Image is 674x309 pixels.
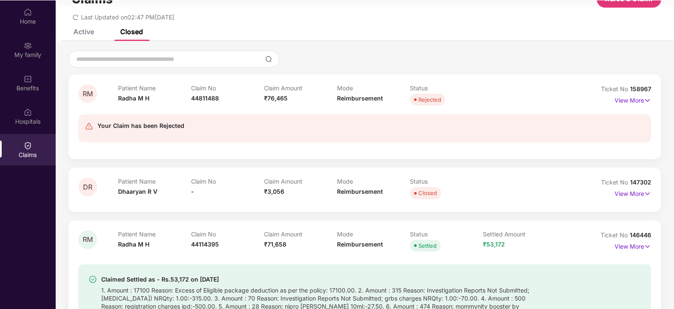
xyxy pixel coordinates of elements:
div: Rejected [418,95,441,104]
span: 44114395 [191,241,219,248]
span: Reimbursement [337,241,383,248]
img: svg+xml;base64,PHN2ZyB3aWR0aD0iMjAiIGhlaWdodD0iMjAiIHZpZXdCb3g9IjAgMCAyMCAyMCIgZmlsbD0ibm9uZSIgeG... [24,41,32,50]
p: Mode [337,178,410,185]
span: 147302 [630,179,651,186]
div: Settled [418,241,437,250]
img: svg+xml;base64,PHN2ZyBpZD0iU2VhcmNoLTMyeDMyIiB4bWxucz0iaHR0cDovL3d3dy53My5vcmcvMjAwMC9zdmciIHdpZH... [265,56,272,62]
p: Claim No [191,84,264,92]
img: svg+xml;base64,PHN2ZyB4bWxucz0iaHR0cDovL3d3dy53My5vcmcvMjAwMC9zdmciIHdpZHRoPSIxNyIgaGVpZ2h0PSIxNy... [644,242,651,251]
img: svg+xml;base64,PHN2ZyB4bWxucz0iaHR0cDovL3d3dy53My5vcmcvMjAwMC9zdmciIHdpZHRoPSIxNyIgaGVpZ2h0PSIxNy... [644,96,651,105]
span: Ticket No [601,231,630,239]
p: Status [410,230,483,238]
img: svg+xml;base64,PHN2ZyB4bWxucz0iaHR0cDovL3d3dy53My5vcmcvMjAwMC9zdmciIHdpZHRoPSIyNCIgaGVpZ2h0PSIyNC... [85,122,93,130]
p: Patient Name [118,84,191,92]
img: svg+xml;base64,PHN2ZyBpZD0iSG9tZSIgeG1sbnM9Imh0dHA6Ly93d3cudzMub3JnLzIwMDAvc3ZnIiB3aWR0aD0iMjAiIG... [24,8,32,16]
span: RM [83,236,93,243]
p: Mode [337,230,410,238]
span: RM [83,90,93,98]
img: svg+xml;base64,PHN2ZyBpZD0iQmVuZWZpdHMiIHhtbG5zPSJodHRwOi8vd3d3LnczLm9yZy8yMDAwL3N2ZyIgd2lkdGg9Ij... [24,75,32,83]
p: View More [615,240,651,251]
p: Claim No [191,178,264,185]
span: Last Updated on 02:47 PM[DATE] [81,14,174,21]
span: 44811488 [191,95,219,102]
p: Claim No [191,230,264,238]
div: Your Claim has been Rejected [97,121,184,131]
p: Claim Amount [264,84,337,92]
span: Radha M H [118,95,149,102]
span: Dhaaryan R V [118,188,157,195]
p: View More [615,187,651,198]
p: Claim Amount [264,230,337,238]
img: svg+xml;base64,PHN2ZyB4bWxucz0iaHR0cDovL3d3dy53My5vcmcvMjAwMC9zdmciIHdpZHRoPSIxNyIgaGVpZ2h0PSIxNy... [644,189,651,198]
img: svg+xml;base64,PHN2ZyBpZD0iU3VjY2Vzcy0zMngzMiIgeG1sbnM9Imh0dHA6Ly93d3cudzMub3JnLzIwMDAvc3ZnIiB3aW... [89,275,97,284]
span: 158967 [630,85,651,92]
span: ₹71,658 [264,241,286,248]
span: ₹3,056 [264,188,284,195]
span: Ticket No [601,179,630,186]
span: redo [73,14,78,21]
div: Closed [418,189,437,197]
span: DR [83,184,92,191]
p: View More [615,94,651,105]
div: Claimed Settled as - Rs.53,172 on [DATE] [101,274,549,285]
span: ₹76,465 [264,95,288,102]
span: Reimbursement [337,188,383,195]
span: Ticket No [601,85,630,92]
p: Status [410,178,483,185]
p: Mode [337,84,410,92]
img: svg+xml;base64,PHN2ZyBpZD0iQ2xhaW0iIHhtbG5zPSJodHRwOi8vd3d3LnczLm9yZy8yMDAwL3N2ZyIgd2lkdGg9IjIwIi... [24,141,32,150]
span: ₹53,172 [483,241,505,248]
img: svg+xml;base64,PHN2ZyBpZD0iSG9zcGl0YWxzIiB4bWxucz0iaHR0cDovL3d3dy53My5vcmcvMjAwMC9zdmciIHdpZHRoPS... [24,108,32,117]
span: Radha M H [118,241,149,248]
p: Patient Name [118,230,191,238]
p: Claim Amount [264,178,337,185]
span: 146446 [630,231,651,239]
span: Reimbursement [337,95,383,102]
div: Active [73,27,94,36]
div: Closed [120,27,143,36]
p: Settled Amount [483,230,556,238]
p: Status [410,84,483,92]
span: - [191,188,194,195]
p: Patient Name [118,178,191,185]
